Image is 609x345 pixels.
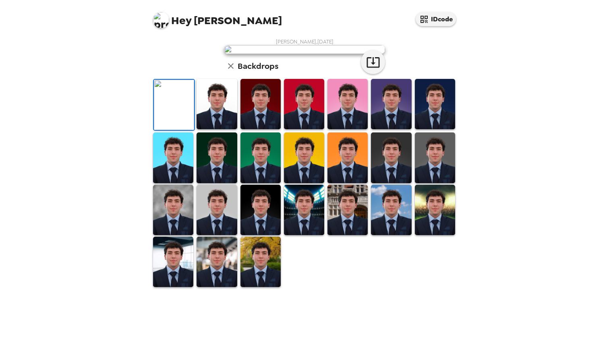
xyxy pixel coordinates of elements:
span: [PERSON_NAME] [153,8,282,26]
span: [PERSON_NAME] , [DATE] [276,38,333,45]
span: Hey [171,13,191,28]
img: Original [154,80,194,130]
img: user [224,45,385,54]
button: IDcode [416,12,456,26]
img: profile pic [153,12,169,28]
h6: Backdrops [238,60,278,72]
